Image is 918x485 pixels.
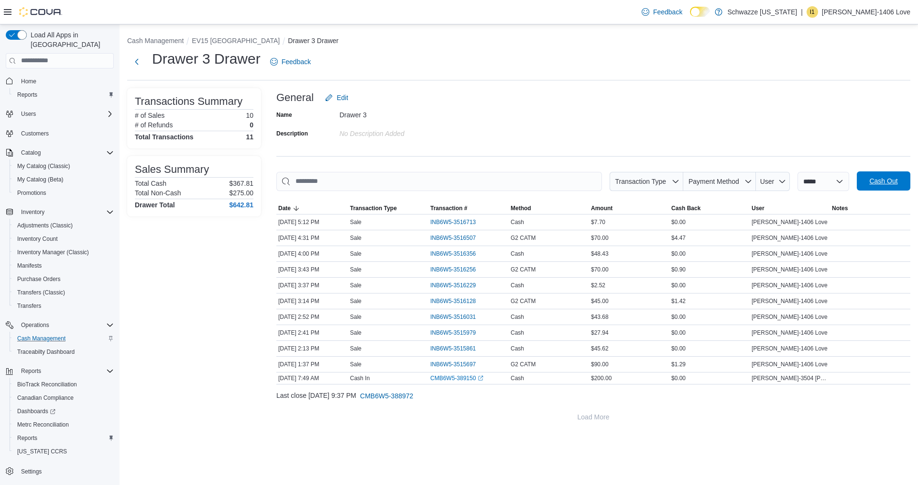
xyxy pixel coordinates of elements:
p: Sale [350,361,361,368]
div: Isaac-1406 Love [807,6,818,18]
span: Catalog [17,147,114,158]
button: CMB6W5-388972 [356,386,417,406]
button: Operations [17,319,53,331]
div: $0.90 [669,264,750,275]
span: Inventory [17,206,114,218]
span: $27.94 [591,329,609,337]
button: Inventory Count [10,232,118,246]
button: Transfers (Classic) [10,286,118,299]
button: Transfers [10,299,118,313]
nav: An example of EuiBreadcrumbs [127,36,910,47]
span: Load More [578,412,610,422]
button: Inventory [2,205,118,219]
span: $7.70 [591,218,605,226]
span: I1 [810,6,815,18]
a: Home [17,76,40,87]
button: Inventory [17,206,48,218]
label: Description [276,130,308,137]
span: Transfers [13,300,114,312]
span: Transaction Type [350,204,397,212]
span: Load All Apps in [GEOGRAPHIC_DATA] [27,30,114,49]
span: Reports [21,367,41,375]
span: Feedback [282,57,311,67]
div: Last close [DATE] 9:37 PM [276,386,910,406]
a: Dashboards [13,406,59,417]
div: $0.00 [669,327,750,338]
button: Transaction Type [348,203,428,214]
span: Transfers (Classic) [13,287,114,298]
button: Canadian Compliance [10,391,118,405]
h4: Drawer Total [135,201,175,209]
button: [US_STATE] CCRS [10,445,118,458]
button: Catalog [2,146,118,159]
span: [PERSON_NAME]-1406 Love [752,250,828,258]
a: Promotions [13,187,50,199]
span: Users [21,110,36,118]
button: Drawer 3 Drawer [288,37,339,45]
button: INB6W5-3515861 [430,343,485,354]
button: INB6W5-3516031 [430,311,485,323]
span: Transfers (Classic) [17,289,65,296]
span: Dashboards [17,407,55,415]
span: CMB6W5-388972 [360,391,413,401]
button: Reports [17,365,45,377]
h4: 11 [246,133,253,141]
span: Cash [511,374,524,382]
button: Reports [10,88,118,102]
a: Inventory Count [13,233,62,245]
div: $0.00 [669,372,750,384]
img: Cova [19,7,62,17]
button: INB6W5-3516507 [430,232,485,244]
span: $43.68 [591,313,609,321]
p: Sale [350,297,361,305]
span: Payment Method [688,178,739,185]
a: My Catalog (Classic) [13,160,74,172]
span: BioTrack Reconciliation [13,379,114,390]
span: INB6W5-3516031 [430,313,476,321]
span: Cash Back [671,204,700,212]
span: Cash [511,250,524,258]
p: | [801,6,803,18]
span: Traceabilty Dashboard [17,348,75,356]
span: INB6W5-3516356 [430,250,476,258]
button: Customers [2,126,118,140]
span: My Catalog (Classic) [17,162,70,170]
span: Feedback [653,7,682,17]
span: Manifests [17,262,42,270]
button: Date [276,203,348,214]
svg: External link [478,375,483,381]
p: $275.00 [229,189,253,197]
span: Metrc Reconciliation [13,419,114,430]
span: Cash Out [869,176,897,186]
button: Catalog [17,147,44,158]
span: Transaction Type [615,178,666,185]
h6: Total Non-Cash [135,189,181,197]
p: Sale [350,250,361,258]
a: Adjustments (Classic) [13,220,76,231]
button: Cash Management [10,332,118,345]
span: G2 CATM [511,297,535,305]
button: Transaction # [428,203,509,214]
button: Transaction Type [610,172,683,191]
span: $45.00 [591,297,609,305]
div: [DATE] 3:14 PM [276,295,348,307]
h6: Total Cash [135,180,166,187]
span: [PERSON_NAME]-1406 Love [752,361,828,368]
span: INB6W5-3516128 [430,297,476,305]
button: Next [127,52,146,71]
input: This is a search bar. As you type, the results lower in the page will automatically filter. [276,172,602,191]
button: Operations [2,318,118,332]
span: Home [21,78,36,85]
span: Reports [17,365,114,377]
h3: Transactions Summary [135,96,242,107]
button: INB6W5-3516229 [430,280,485,291]
span: Home [17,75,114,87]
span: G2 CATM [511,361,535,368]
span: [PERSON_NAME]-1406 Love [752,234,828,242]
button: INB6W5-3515979 [430,327,485,338]
span: Canadian Compliance [17,394,74,402]
div: [DATE] 2:52 PM [276,311,348,323]
span: INB6W5-3516229 [430,282,476,289]
h4: $642.81 [229,201,253,209]
span: Reports [13,89,114,101]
